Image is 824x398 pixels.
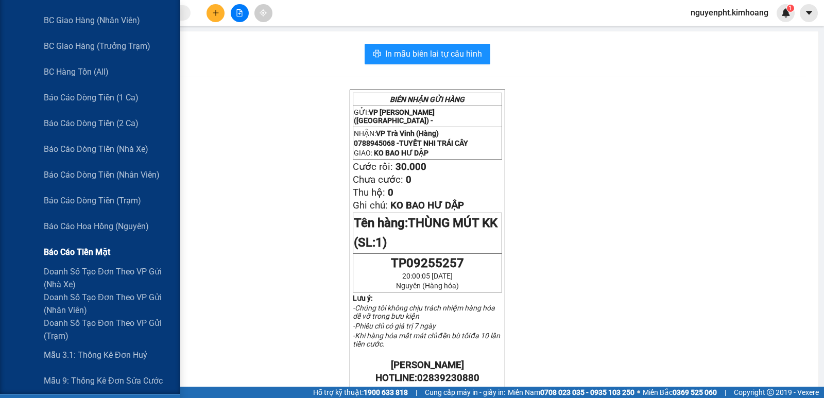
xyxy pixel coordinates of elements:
[44,246,110,258] span: Báo cáo tiền mặt
[391,359,464,371] strong: [PERSON_NAME]
[353,161,393,172] span: Cước rồi:
[682,6,777,19] span: nguyenpht.kimhoang
[388,187,393,198] span: 0
[508,387,634,398] span: Miền Nam
[4,44,150,54] p: NHẬN:
[353,187,385,198] span: Thu hộ:
[390,95,465,103] strong: BIÊN NHẬN GỬI HÀNG
[354,216,497,250] span: THÙNG MÚT KK (SL:
[390,200,464,211] span: KO BAO HƯ DẬP
[373,49,381,59] span: printer
[353,200,388,211] span: Ghi chú:
[365,44,490,64] button: printerIn mẫu biên lai tự cấu hình
[353,332,501,348] em: -Khi hàng hóa mất mát chỉ đền bù tối đa 10 lần tiền cước.
[396,282,459,290] span: Nguyên (Hàng hóa)
[4,67,83,77] span: GIAO:
[673,388,717,396] strong: 0369 525 060
[212,9,219,16] span: plus
[4,20,150,40] p: GỬI:
[406,174,411,185] span: 0
[29,44,100,54] span: VP Trà Vinh (Hàng)
[44,40,150,53] span: BC giao hàng (trưởng trạm)
[27,67,83,77] span: KO BAO HƯ BỂ
[374,149,428,157] span: KO BAO HƯ DẬP
[354,216,497,250] span: Tên hàng:
[4,20,96,40] span: VP [PERSON_NAME] ([GEOGRAPHIC_DATA]) -
[385,47,482,60] span: In mẫu biên lai tự cấu hình
[767,389,774,396] span: copyright
[44,168,160,181] span: Báo cáo dòng tiền (nhân viên)
[402,272,453,280] span: 20:00:05 [DATE]
[313,387,408,398] span: Hỗ trợ kỹ thuật:
[353,304,495,320] em: -Chúng tôi không chịu trách nhiệm hàng hóa dễ vỡ trong bưu kiện
[44,374,163,387] span: Mẫu 9: Thống kê đơn sửa cước
[643,387,717,398] span: Miền Bắc
[354,149,428,157] span: GIAO:
[44,291,173,317] span: Doanh số tạo đơn theo VP gửi (nhân viên)
[207,4,225,22] button: plus
[800,4,818,22] button: caret-down
[781,8,791,18] img: icon-new-feature
[44,220,149,233] span: Báo cáo hoa hồng (Nguyên)
[231,4,249,22] button: file-add
[375,372,479,384] strong: HOTLINE:
[396,161,426,172] span: 30.000
[44,143,148,155] span: Báo cáo dòng tiền (nhà xe)
[44,65,109,78] span: BC hàng tồn (all)
[44,317,173,342] span: Doanh số tạo đơn theo VP gửi (trạm)
[637,390,640,394] span: ⚪️
[376,129,439,137] span: VP Trà Vinh (Hàng)
[804,8,814,18] span: caret-down
[788,5,792,12] span: 1
[4,56,83,65] span: 0961267608 -
[353,322,436,330] em: -Phiếu chỉ có giá trị 7 ngày
[44,14,140,27] span: BC giao hàng (nhân viên)
[399,139,468,147] span: TUYẾT NHI TRÁI CÂY
[44,265,173,291] span: Doanh số tạo đơn theo VP gửi (nhà xe)
[353,294,373,302] strong: Lưu ý:
[354,108,435,125] span: VP [PERSON_NAME] ([GEOGRAPHIC_DATA]) -
[44,194,141,207] span: Báo cáo dòng tiền (trạm)
[416,387,417,398] span: |
[35,6,119,15] strong: BIÊN NHẬN GỬI HÀNG
[260,9,267,16] span: aim
[354,108,501,125] p: GỬI:
[364,388,408,396] strong: 1900 633 818
[44,91,139,104] span: Báo cáo dòng tiền (1 ca)
[375,235,387,250] span: 1)
[787,5,794,12] sup: 1
[55,56,83,65] span: HOÀNG
[725,387,726,398] span: |
[391,256,464,270] span: TP09255257
[354,139,468,147] span: 0788945068 -
[354,129,501,137] p: NHẬN:
[425,387,505,398] span: Cung cấp máy in - giấy in:
[540,388,634,396] strong: 0708 023 035 - 0935 103 250
[254,4,272,22] button: aim
[353,174,403,185] span: Chưa cước:
[236,9,243,16] span: file-add
[44,349,147,361] span: Mẫu 3.1: Thống kê đơn huỷ
[417,372,479,384] span: 02839230880
[44,117,139,130] span: Báo cáo dòng tiền (2 ca)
